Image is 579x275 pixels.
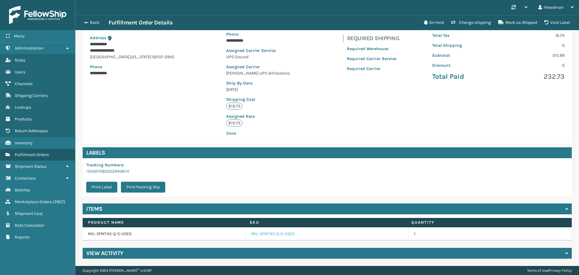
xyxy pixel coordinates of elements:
[502,52,565,59] p: 215.99
[15,58,25,63] span: Roles
[83,227,246,241] td: MIL-SFMT45-Q-S-USED
[15,152,49,157] span: Fulfillment Orders
[152,54,174,59] span: 92107-2945
[347,56,396,62] p: Required Carrier Service
[86,162,124,168] span: Tracking Numbers :
[15,235,30,240] span: Reports
[502,72,565,81] p: 232.73
[347,46,396,52] p: Required Warehouse
[15,46,43,51] span: Administration
[109,19,172,26] h3: Fulfillment Order Details
[15,199,52,204] span: Marketplace Orders
[502,62,565,69] p: 0
[420,17,448,29] button: On Hold
[83,266,152,275] p: Copyright 2023 [PERSON_NAME]™ v 1.0.187
[15,128,48,133] span: Return Addresses
[86,182,117,193] button: Print Label
[15,176,36,181] span: Containers
[129,54,130,59] span: ,
[251,231,295,237] a: MIL-SFMT45-Q-S-USED
[495,17,541,29] button: Mark as Shipped
[130,54,151,59] span: [US_STATE]
[9,6,66,24] img: logo
[226,130,311,136] p: Zone
[15,93,48,98] span: Shipping Carriers
[81,20,109,25] button: Back
[347,35,400,42] h4: Required Shipping
[432,32,495,39] p: Total Tax
[432,72,495,81] p: Total Paid
[121,182,165,193] button: Print Packing Slip
[226,86,311,93] p: [DATE]
[226,31,311,37] p: Phone
[226,80,311,86] p: Ship By Date
[411,220,562,225] label: Quantity
[432,52,495,59] p: Subtotal
[226,54,311,60] p: UPS Ground
[14,34,24,39] span: Menu
[15,187,30,193] span: Batches
[88,220,239,225] label: Product Name
[15,140,33,145] span: Inventory
[541,17,574,29] button: Void Label
[226,64,311,70] p: Assigned Carrier
[502,32,565,39] p: 16.74
[250,220,400,225] label: SKU
[86,250,123,257] h4: View Activity
[549,268,572,273] a: Privacy Policy
[226,96,311,103] p: Shipping Cost
[226,103,242,110] p: $19.73
[15,117,32,122] span: Products
[451,20,455,24] i: Change shipping
[432,62,495,69] p: Discount
[15,69,25,75] span: Users
[90,54,129,59] span: [GEOGRAPHIC_DATA]
[86,169,129,174] a: 1ZH0R7060322940874
[226,47,311,54] p: Assigned Carrier Service
[53,199,65,204] span: ( 2957 )
[527,266,572,275] div: |
[226,70,311,76] p: [PERSON_NAME] UPS Whitestone
[226,120,242,126] p: $19.73
[544,20,549,24] i: VOIDLABEL
[90,64,190,70] p: Phone
[432,42,495,49] p: Total Shipping
[424,20,427,24] i: On Hold
[15,164,46,169] span: Shipment Status
[15,81,33,86] span: Channels
[83,147,572,158] h4: Labels
[448,17,495,29] button: Change shipping
[409,227,572,241] td: 1
[498,20,504,24] i: Mark as Shipped
[502,42,565,49] p: 0
[86,205,103,213] h4: Items
[527,268,548,273] a: Terms of Use
[15,211,43,216] span: Shipment Cost
[347,66,396,72] p: Required Carrier
[226,113,311,120] p: Assigned Rate
[15,223,44,228] span: Rate Calculator
[15,105,31,110] span: Lookups
[90,35,106,40] span: Address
